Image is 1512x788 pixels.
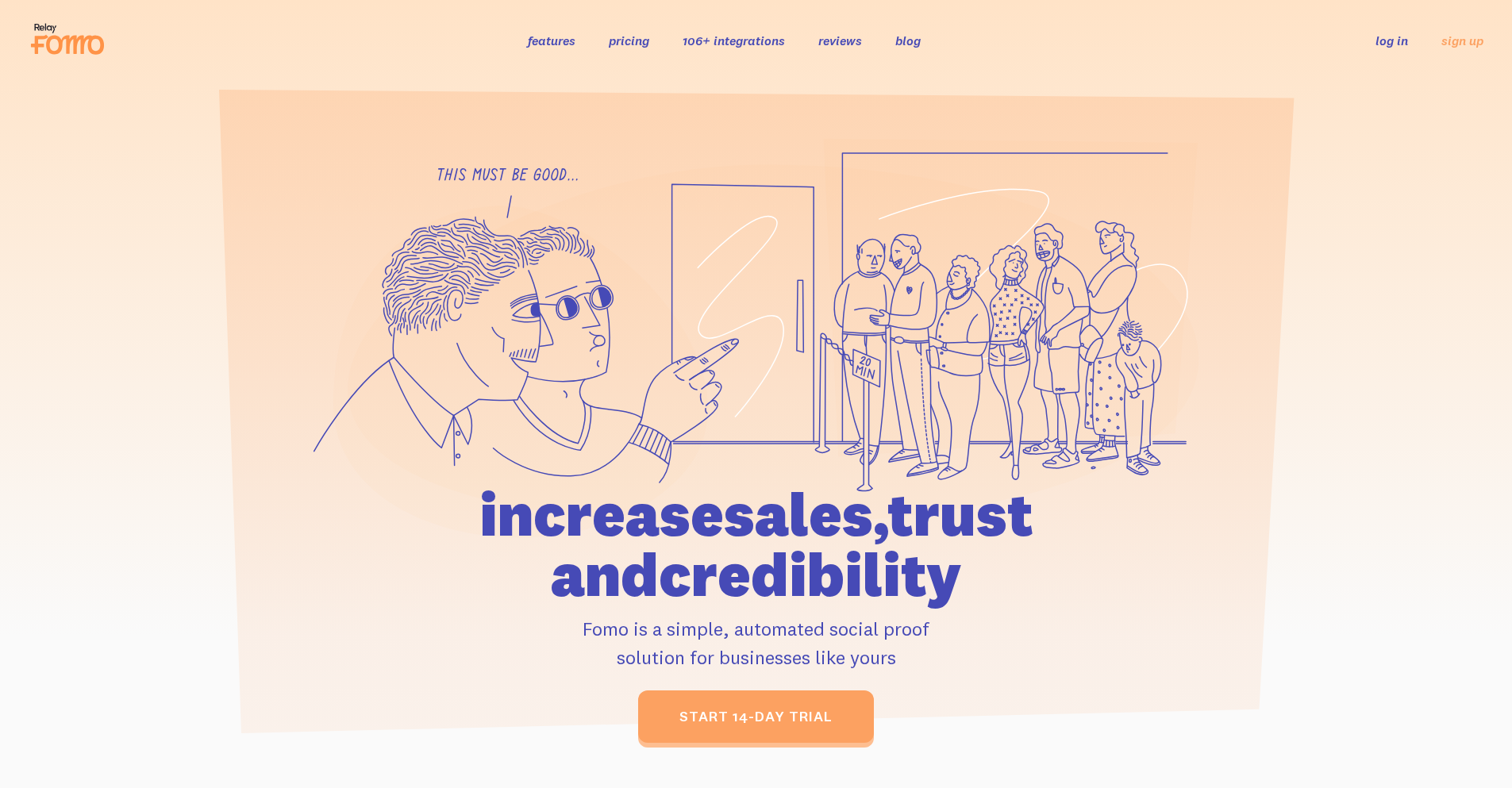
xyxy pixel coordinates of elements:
h1: increase sales, trust and credibility [389,484,1124,605]
a: 106+ integrations [683,33,785,48]
a: sign up [1441,33,1483,49]
a: log in [1375,33,1408,48]
a: reviews [818,33,862,48]
a: features [528,33,575,48]
p: Fomo is a simple, automated social proof solution for businesses like yours [389,614,1124,671]
a: blog [895,33,921,48]
a: pricing [609,33,649,48]
a: start 14-day trial [638,690,874,743]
